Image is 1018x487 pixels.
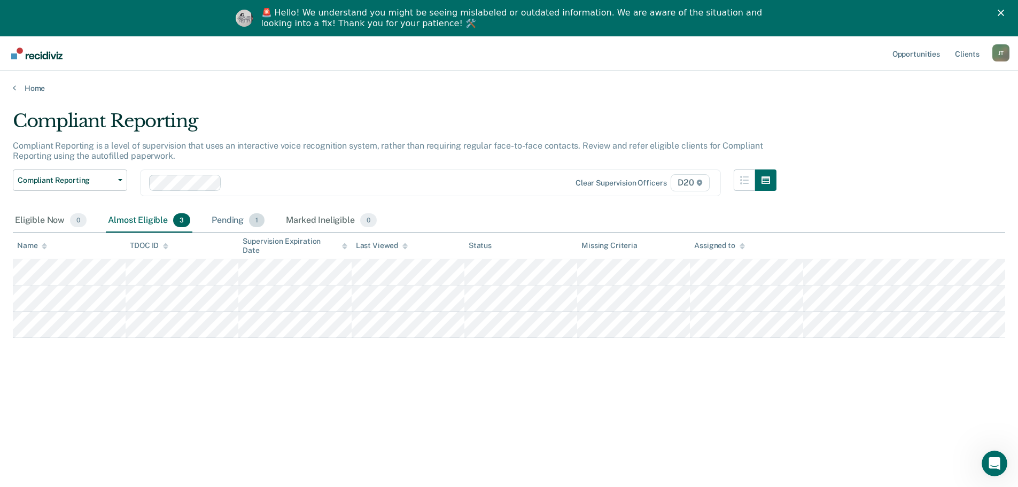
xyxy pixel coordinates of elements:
span: 0 [360,213,377,227]
img: Profile image for Kim [236,10,253,27]
span: 1 [249,213,265,227]
div: J T [992,44,1009,61]
span: Compliant Reporting [18,176,114,185]
div: Eligible Now0 [13,209,89,233]
div: Pending1 [209,209,267,233]
img: Recidiviz [11,48,63,59]
div: Missing Criteria [581,241,638,250]
span: 0 [70,213,87,227]
div: Clear supervision officers [576,179,666,188]
div: Almost Eligible3 [106,209,192,233]
a: Clients [953,36,982,71]
div: Last Viewed [356,241,408,250]
span: 3 [173,213,190,227]
iframe: Intercom live chat [982,451,1007,476]
button: Profile dropdown button [992,44,1009,61]
div: TDOC ID [130,241,168,250]
span: D20 [671,174,709,191]
p: Compliant Reporting is a level of supervision that uses an interactive voice recognition system, ... [13,141,763,161]
a: Home [13,83,1005,93]
a: Opportunities [890,36,942,71]
div: Marked Ineligible0 [284,209,379,233]
div: Assigned to [694,241,744,250]
div: Supervision Expiration Date [243,237,347,255]
div: Compliant Reporting [13,110,776,141]
div: Close [998,10,1008,16]
button: Compliant Reporting [13,169,127,191]
div: Name [17,241,47,250]
div: 🚨 Hello! We understand you might be seeing mislabeled or outdated information. We are aware of th... [261,7,766,29]
div: Status [469,241,492,250]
